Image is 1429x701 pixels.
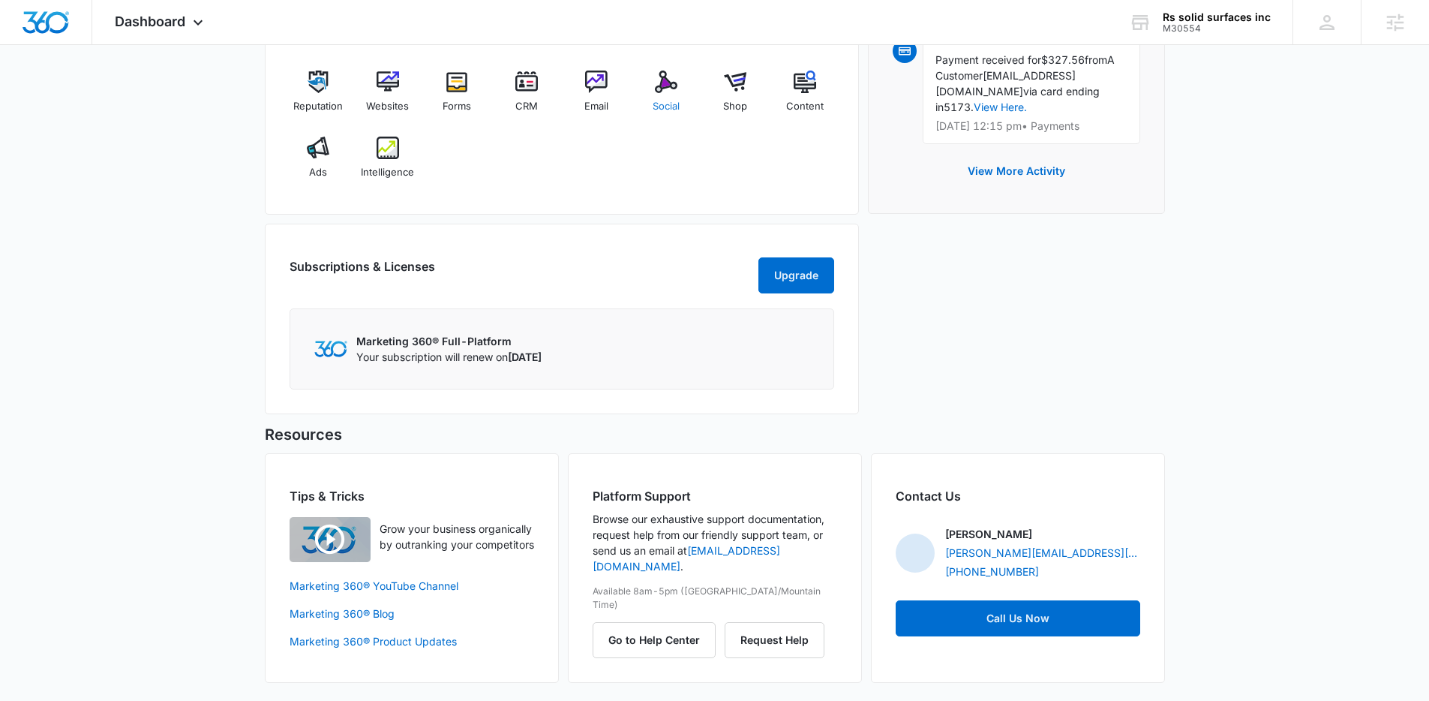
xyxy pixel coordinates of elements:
[707,71,764,125] a: Shop
[935,121,1127,131] p: [DATE] 12:15 pm • Payments
[314,341,347,357] img: Marketing 360 Logo
[508,350,542,363] span: [DATE]
[1163,11,1271,23] div: account name
[115,14,185,29] span: Dashboard
[637,71,695,125] a: Social
[776,71,834,125] a: Content
[653,99,680,114] span: Social
[359,71,416,125] a: Websites
[290,517,371,562] img: Quick Overview Video
[584,99,608,114] span: Email
[290,487,534,505] h2: Tips & Tricks
[953,153,1080,189] button: View More Activity
[945,545,1140,561] a: [PERSON_NAME][EMAIL_ADDRESS][DOMAIN_NAME]
[944,101,974,113] span: 5173.
[935,53,1041,66] span: Payment received for
[568,71,626,125] a: Email
[290,578,534,594] a: Marketing 360® YouTube Channel
[443,99,471,114] span: Forms
[935,69,1076,98] span: [EMAIL_ADDRESS][DOMAIN_NAME]
[498,71,556,125] a: CRM
[974,101,1027,113] a: View Here.
[758,257,834,293] button: Upgrade
[361,165,414,180] span: Intelligence
[309,165,327,180] span: Ads
[945,564,1039,579] a: [PHONE_NUMBER]
[1041,53,1085,66] span: $327.56
[515,99,538,114] span: CRM
[356,333,542,349] p: Marketing 360® Full-Platform
[380,521,534,552] p: Grow your business organically by outranking your competitors
[593,511,837,574] p: Browse our exhaustive support documentation, request help from our friendly support team, or send...
[725,633,824,646] a: Request Help
[1085,53,1107,66] span: from
[428,71,486,125] a: Forms
[290,137,347,191] a: Ads
[359,137,416,191] a: Intelligence
[593,585,837,612] p: Available 8am-5pm ([GEOGRAPHIC_DATA]/Mountain Time)
[593,633,725,646] a: Go to Help Center
[945,526,1032,542] p: [PERSON_NAME]
[896,600,1140,636] a: Call Us Now
[896,487,1140,505] h2: Contact Us
[366,99,409,114] span: Websites
[1163,23,1271,34] div: account id
[290,257,435,287] h2: Subscriptions & Licenses
[265,423,1165,446] h5: Resources
[786,99,824,114] span: Content
[725,622,824,658] button: Request Help
[593,622,716,658] button: Go to Help Center
[290,633,534,649] a: Marketing 360® Product Updates
[290,606,534,621] a: Marketing 360® Blog
[290,71,347,125] a: Reputation
[593,487,837,505] h2: Platform Support
[723,99,747,114] span: Shop
[896,534,935,573] img: Mitchell Dame
[356,349,542,365] p: Your subscription will renew on
[293,99,343,114] span: Reputation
